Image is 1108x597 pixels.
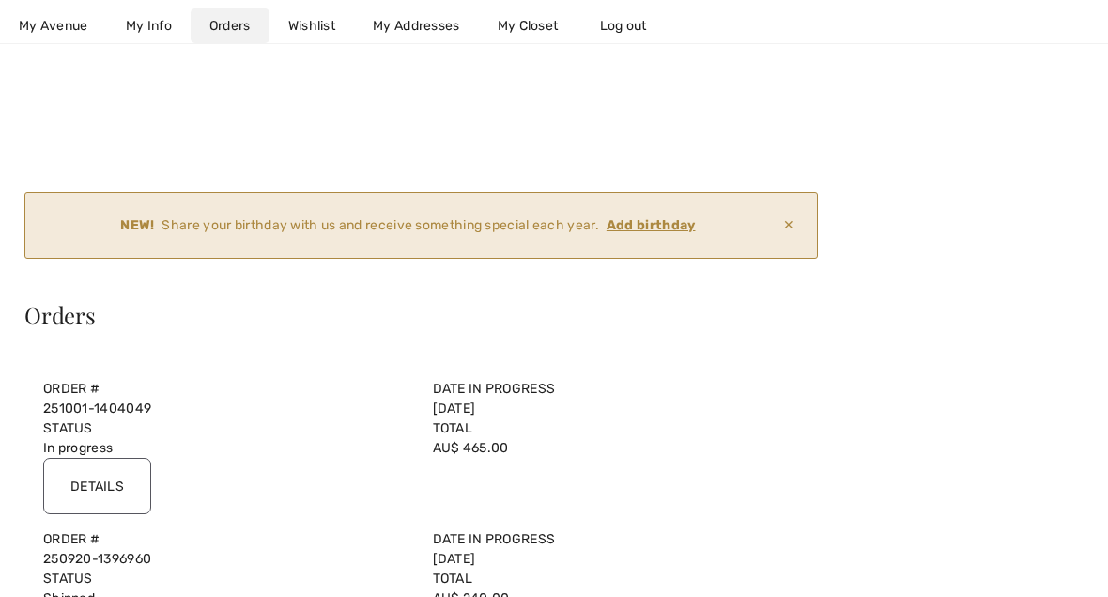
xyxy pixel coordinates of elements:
div: AU$ 465.00 [422,418,811,458]
a: 250920-1396960 [43,551,151,567]
label: Total [433,569,800,589]
label: Status [43,418,410,438]
label: Total [433,418,800,438]
strong: NEW! [120,215,154,235]
a: My Closet [479,8,577,43]
div: Share your birthday with us and receive something special each year. [40,215,776,235]
div: [DATE] [422,379,811,418]
a: Log out [581,8,685,43]
a: 251001-1404049 [43,401,151,416]
label: Order # [43,529,410,549]
a: My Info [107,8,191,43]
span: My Avenue [19,16,88,36]
label: Order # [43,379,410,399]
div: In progress [32,418,422,458]
label: Date in Progress [433,529,800,549]
ins: Add birthday [607,217,696,233]
div: [DATE] [422,529,811,569]
span: ✕ [776,208,802,243]
input: Details [43,458,151,514]
label: Status [43,569,410,589]
a: My Addresses [354,8,479,43]
a: Orders [191,8,269,43]
label: Date in Progress [433,379,800,399]
div: Orders [24,304,818,326]
a: Wishlist [269,8,354,43]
